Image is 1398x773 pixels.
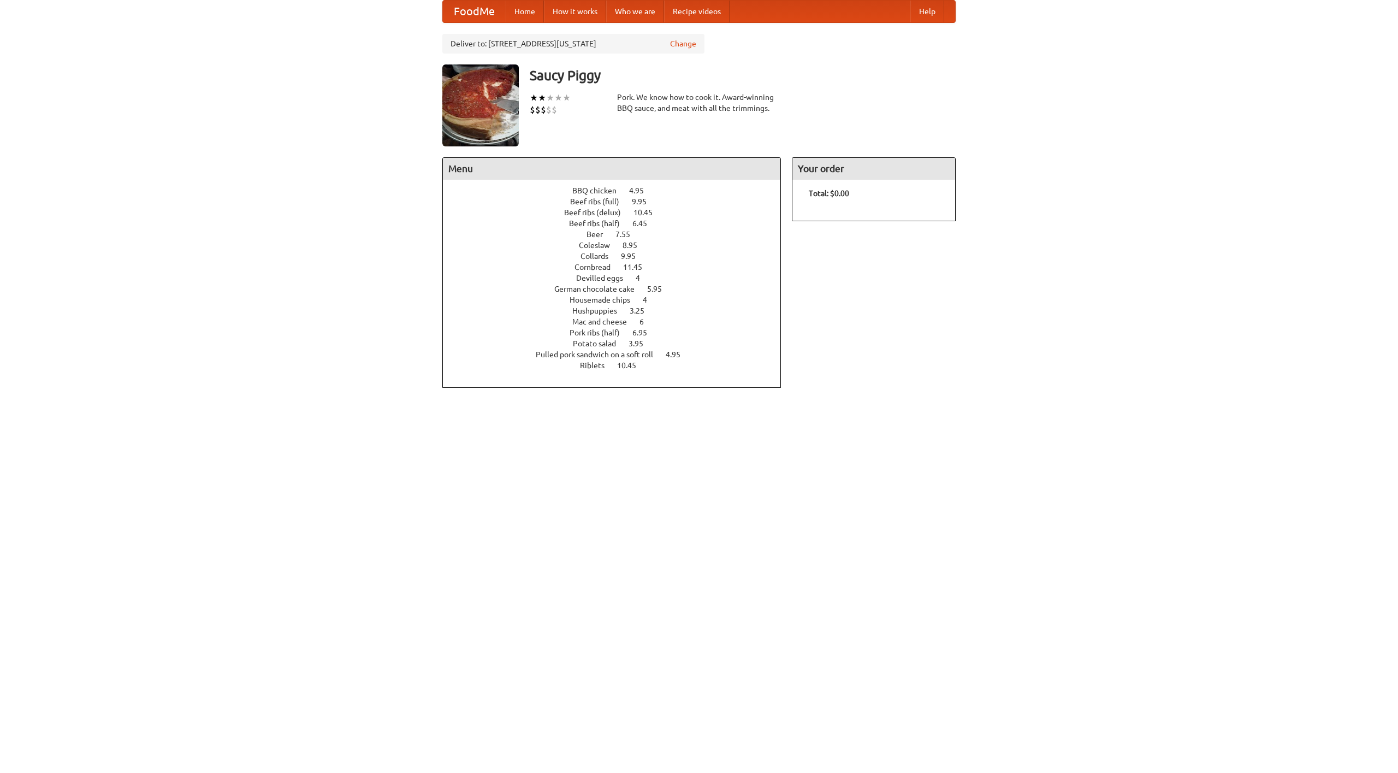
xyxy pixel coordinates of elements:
a: Riblets 10.45 [580,361,656,370]
span: 4.95 [629,186,655,195]
span: 11.45 [623,263,653,272]
a: Help [910,1,944,22]
span: 4 [643,296,658,304]
a: Recipe videos [664,1,730,22]
span: 6.95 [632,328,658,337]
span: 3.25 [630,306,655,315]
span: Riblets [580,361,615,370]
span: 3.95 [629,339,654,348]
li: ★ [530,92,538,104]
span: Potato salad [573,339,627,348]
span: Hushpuppies [572,306,628,315]
h3: Saucy Piggy [530,64,956,86]
li: ★ [562,92,571,104]
h4: Menu [443,158,780,180]
a: How it works [544,1,606,22]
div: Pork. We know how to cook it. Award-winning BBQ sauce, and meat with all the trimmings. [617,92,781,114]
a: Collards 9.95 [580,252,656,261]
span: Beer [587,230,614,239]
span: 5.95 [647,285,673,293]
img: angular.jpg [442,64,519,146]
a: Beef ribs (full) 9.95 [570,197,667,206]
li: $ [552,104,557,116]
li: ★ [546,92,554,104]
span: 4 [636,274,651,282]
a: Cornbread 11.45 [574,263,662,272]
span: Housemade chips [570,296,641,304]
span: 10.45 [633,208,664,217]
span: Beef ribs (delux) [564,208,632,217]
h4: Your order [792,158,955,180]
b: Total: $0.00 [809,189,849,198]
span: Cornbread [574,263,621,272]
a: Beef ribs (delux) 10.45 [564,208,673,217]
a: Potato salad 3.95 [573,339,664,348]
a: Housemade chips 4 [570,296,667,304]
li: $ [530,104,535,116]
a: Home [506,1,544,22]
a: German chocolate cake 5.95 [554,285,682,293]
a: Pulled pork sandwich on a soft roll 4.95 [536,350,701,359]
a: Who we are [606,1,664,22]
li: ★ [554,92,562,104]
li: $ [541,104,546,116]
span: 7.55 [615,230,641,239]
a: Change [670,38,696,49]
span: Devilled eggs [576,274,634,282]
a: Coleslaw 8.95 [579,241,657,250]
a: BBQ chicken 4.95 [572,186,664,195]
div: Deliver to: [STREET_ADDRESS][US_STATE] [442,34,704,54]
span: 6.45 [632,219,658,228]
a: Pork ribs (half) 6.95 [570,328,667,337]
a: Beef ribs (half) 6.45 [569,219,667,228]
span: 8.95 [623,241,648,250]
a: Devilled eggs 4 [576,274,660,282]
span: 6 [639,317,655,326]
a: Hushpuppies 3.25 [572,306,665,315]
span: 4.95 [666,350,691,359]
span: Collards [580,252,619,261]
li: ★ [538,92,546,104]
a: FoodMe [443,1,506,22]
span: 10.45 [617,361,647,370]
span: BBQ chicken [572,186,627,195]
span: German chocolate cake [554,285,645,293]
span: Pulled pork sandwich on a soft roll [536,350,664,359]
span: Beef ribs (full) [570,197,630,206]
span: Beef ribs (half) [569,219,631,228]
a: Mac and cheese 6 [572,317,664,326]
a: Beer 7.55 [587,230,650,239]
li: $ [546,104,552,116]
span: 9.95 [632,197,657,206]
span: 9.95 [621,252,647,261]
span: Mac and cheese [572,317,638,326]
span: Coleslaw [579,241,621,250]
span: Pork ribs (half) [570,328,631,337]
li: $ [535,104,541,116]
